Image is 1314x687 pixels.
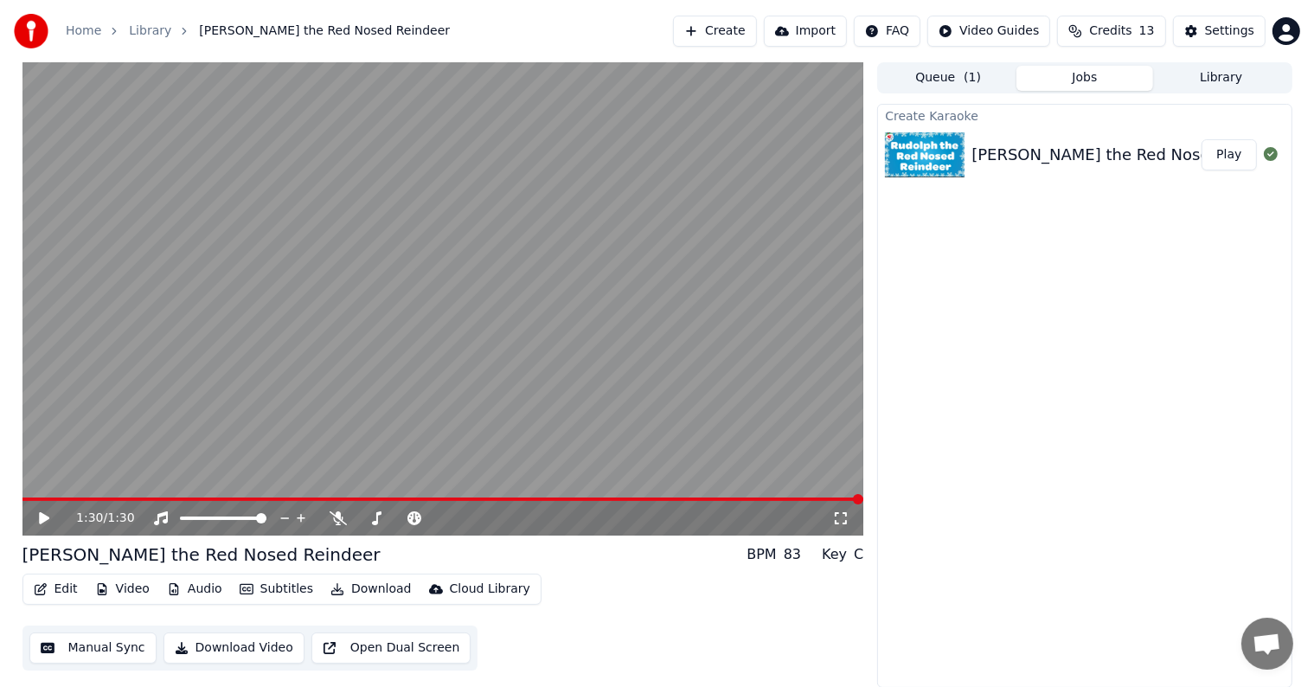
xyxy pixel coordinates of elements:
[76,510,103,527] span: 1:30
[1057,16,1165,47] button: Credits13
[107,510,134,527] span: 1:30
[76,510,118,527] div: /
[29,632,157,664] button: Manual Sync
[1202,139,1256,170] button: Play
[854,544,863,565] div: C
[22,543,381,567] div: [PERSON_NAME] the Red Nosed Reindeer
[880,66,1016,91] button: Queue
[1139,22,1155,40] span: 13
[450,581,530,598] div: Cloud Library
[1153,66,1290,91] button: Library
[822,544,847,565] div: Key
[1016,66,1153,91] button: Jobs
[27,577,85,601] button: Edit
[233,577,320,601] button: Subtitles
[66,22,450,40] nav: breadcrumb
[764,16,847,47] button: Import
[927,16,1050,47] button: Video Guides
[747,544,776,565] div: BPM
[324,577,419,601] button: Download
[311,632,471,664] button: Open Dual Screen
[14,14,48,48] img: youka
[1173,16,1266,47] button: Settings
[129,22,171,40] a: Library
[964,69,981,87] span: ( 1 )
[784,544,801,565] div: 83
[878,105,1291,125] div: Create Karaoke
[673,16,757,47] button: Create
[199,22,450,40] span: [PERSON_NAME] the Red Nosed Reindeer
[1241,618,1293,670] div: Open chat
[163,632,304,664] button: Download Video
[1205,22,1254,40] div: Settings
[1089,22,1131,40] span: Credits
[88,577,157,601] button: Video
[160,577,229,601] button: Audio
[854,16,920,47] button: FAQ
[66,22,101,40] a: Home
